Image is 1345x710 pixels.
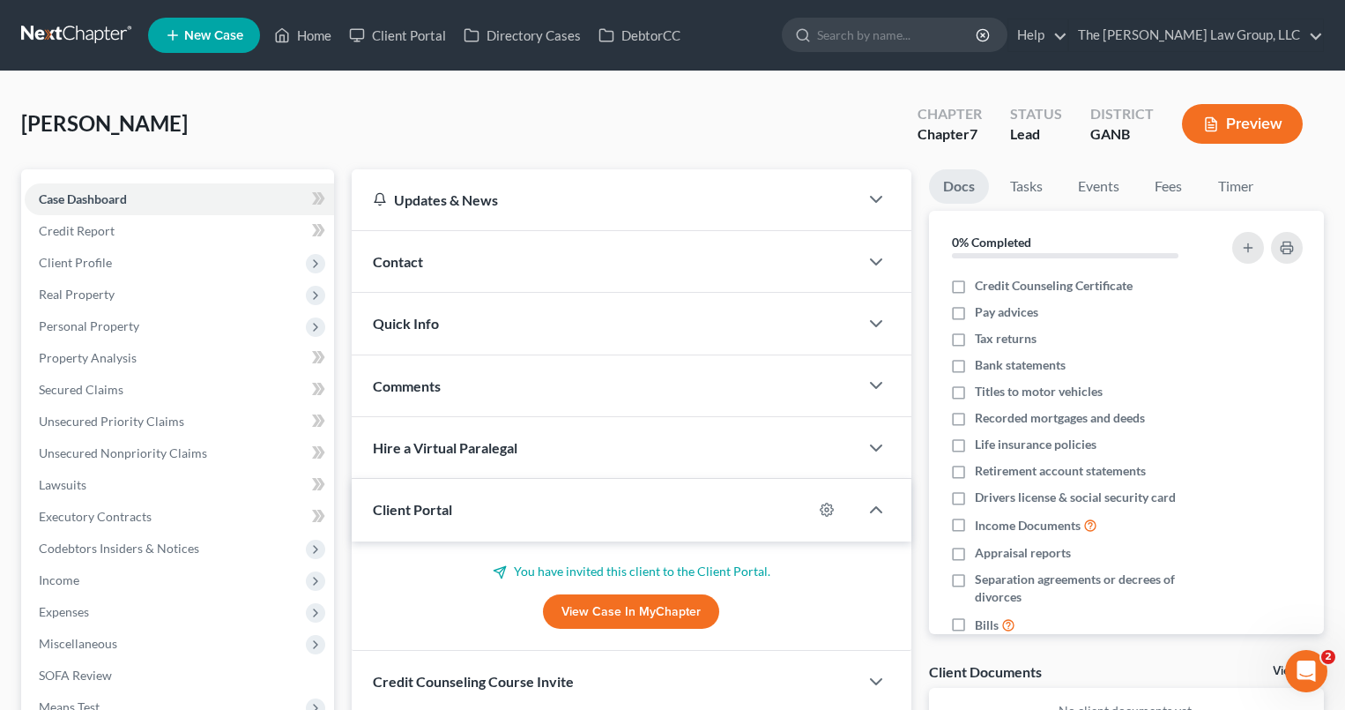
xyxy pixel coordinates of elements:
[590,19,689,51] a: DebtorCC
[1010,124,1062,145] div: Lead
[39,255,112,270] span: Client Profile
[1141,169,1197,204] a: Fees
[918,124,982,145] div: Chapter
[918,104,982,124] div: Chapter
[25,437,334,469] a: Unsecured Nonpriority Claims
[39,414,184,429] span: Unsecured Priority Claims
[39,287,115,302] span: Real Property
[975,383,1103,400] span: Titles to motor vehicles
[929,169,989,204] a: Docs
[25,183,334,215] a: Case Dashboard
[21,110,188,136] span: [PERSON_NAME]
[929,662,1042,681] div: Client Documents
[25,660,334,691] a: SOFA Review
[1182,104,1303,144] button: Preview
[39,604,89,619] span: Expenses
[39,350,137,365] span: Property Analysis
[373,439,517,456] span: Hire a Virtual Paralegal
[340,19,455,51] a: Client Portal
[39,668,112,683] span: SOFA Review
[373,191,837,209] div: Updates & News
[25,374,334,406] a: Secured Claims
[373,253,423,270] span: Contact
[1285,650,1327,692] iframe: Intercom live chat
[373,673,574,690] span: Credit Counseling Course Invite
[39,509,152,524] span: Executory Contracts
[25,469,334,501] a: Lawsuits
[39,636,117,651] span: Miscellaneous
[25,215,334,247] a: Credit Report
[184,29,243,42] span: New Case
[39,541,199,556] span: Codebtors Insiders & Notices
[975,277,1133,295] span: Credit Counseling Certificate
[1090,104,1154,124] div: District
[970,125,977,142] span: 7
[1321,650,1335,664] span: 2
[39,572,79,587] span: Income
[39,191,127,206] span: Case Dashboard
[25,342,334,374] a: Property Analysis
[975,544,1071,562] span: Appraisal reports
[952,235,1031,250] strong: 0% Completed
[975,409,1145,427] span: Recorded mortgages and deeds
[543,594,719,630] a: View Case in MyChapter
[265,19,340,51] a: Home
[373,501,452,518] span: Client Portal
[975,489,1176,506] span: Drivers license & social security card
[39,477,86,492] span: Lawsuits
[975,517,1081,534] span: Income Documents
[39,382,123,397] span: Secured Claims
[25,501,334,533] a: Executory Contracts
[996,169,1057,204] a: Tasks
[1064,169,1133,204] a: Events
[1273,665,1317,677] a: View All
[39,445,207,460] span: Unsecured Nonpriority Claims
[975,303,1038,321] span: Pay advices
[39,318,139,333] span: Personal Property
[975,571,1210,606] span: Separation agreements or decrees of divorces
[373,377,441,394] span: Comments
[39,223,115,238] span: Credit Report
[373,563,890,580] p: You have invited this client to the Client Portal.
[1204,169,1267,204] a: Timer
[975,436,1096,453] span: Life insurance policies
[455,19,590,51] a: Directory Cases
[975,617,999,634] span: Bills
[975,330,1037,348] span: Tax returns
[373,315,439,332] span: Quick Info
[25,406,334,437] a: Unsecured Priority Claims
[1010,104,1062,124] div: Status
[975,356,1066,374] span: Bank statements
[817,19,978,51] input: Search by name...
[975,462,1146,480] span: Retirement account statements
[1069,19,1323,51] a: The [PERSON_NAME] Law Group, LLC
[1090,124,1154,145] div: GANB
[1008,19,1067,51] a: Help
